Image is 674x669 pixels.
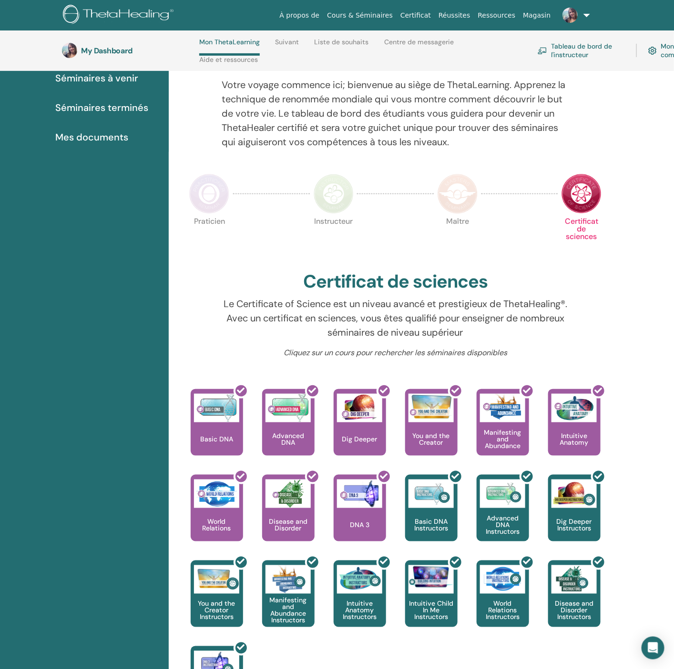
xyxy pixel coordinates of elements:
[262,560,315,646] a: Manifesting and Abundance Instructors Manifesting and Abundance Instructors
[266,394,311,422] img: Advanced DNA
[266,479,311,508] img: Disease and Disorder
[189,174,229,214] img: Practitioner
[262,475,315,560] a: Disease and Disorder Disease and Disorder
[222,78,569,149] p: Votre voyage commence ici; bienvenue au siège de ThetaLearning. Apprenez la technique de renommée...
[477,515,529,535] p: Advanced DNA Instructors
[384,38,454,53] a: Centre de messagerie
[191,600,243,620] p: You and the Creator Instructors
[303,271,488,293] h2: Certificat de sciences
[276,7,324,24] a: À propos de
[405,600,458,620] p: Intuitive Child In Me Instructors
[477,475,529,560] a: Advanced DNA Instructors Advanced DNA Instructors
[551,479,597,508] img: Dig Deeper Instructors
[435,7,474,24] a: Réussites
[405,560,458,646] a: Intuitive Child In Me Instructors Intuitive Child In Me Instructors
[405,389,458,475] a: You and the Creator You and the Creator
[519,7,554,24] a: Magasin
[642,637,664,659] div: Open Intercom Messenger
[480,479,525,508] img: Advanced DNA Instructors
[199,56,258,71] a: Aide et ressources
[199,38,260,56] a: Mon ThetaLearning
[548,475,601,560] a: Dig Deeper Instructors Dig Deeper Instructors
[548,389,601,475] a: Intuitive Anatomy Intuitive Anatomy
[191,518,243,531] p: World Relations
[62,43,77,58] img: default.jpg
[538,40,625,61] a: Tableau de bord de l'instructeur
[222,297,569,339] p: Le Certificate of Science est un niveau avancé et prestigieux de ThetaHealing®. Avec un certifica...
[191,560,243,646] a: You and the Creator Instructors You and the Creator Instructors
[262,597,315,624] p: Manifesting and Abundance Instructors
[438,218,478,258] p: Maître
[266,565,311,594] img: Manifesting and Abundance Instructors
[480,394,525,422] img: Manifesting and Abundance
[477,389,529,475] a: Manifesting and Abundance Manifesting and Abundance
[337,565,382,594] img: Intuitive Anatomy Instructors
[262,432,315,446] p: Advanced DNA
[548,432,601,446] p: Intuitive Anatomy
[275,38,299,53] a: Suivant
[405,518,458,531] p: Basic DNA Instructors
[334,389,386,475] a: Dig Deeper Dig Deeper
[408,394,454,420] img: You and the Creator
[562,218,602,258] p: Certificat de sciences
[548,560,601,646] a: Disease and Disorder Instructors Disease and Disorder Instructors
[538,47,547,54] img: chalkboard-teacher.svg
[55,100,148,115] span: Séminaires terminés
[648,45,657,57] img: cog.svg
[548,600,601,620] p: Disease and Disorder Instructors
[551,394,597,422] img: Intuitive Anatomy
[189,218,229,258] p: Praticien
[191,389,243,475] a: Basic DNA Basic DNA
[438,174,478,214] img: Master
[314,174,354,214] img: Instructor
[408,479,454,508] img: Basic DNA Instructors
[262,389,315,475] a: Advanced DNA Advanced DNA
[191,475,243,560] a: World Relations World Relations
[477,600,529,620] p: World Relations Instructors
[477,429,529,449] p: Manifesting and Abundance
[477,560,529,646] a: World Relations Instructors World Relations Instructors
[337,394,382,422] img: Dig Deeper
[194,479,239,508] img: World Relations
[562,8,578,23] img: default.jpg
[405,432,458,446] p: You and the Creator
[81,46,176,55] h3: My Dashboard
[194,394,239,422] img: Basic DNA
[323,7,397,24] a: Cours & Séminaires
[262,518,315,531] p: Disease and Disorder
[63,5,177,26] img: logo.png
[337,479,382,508] img: DNA 3
[315,38,369,53] a: Liste de souhaits
[55,71,138,85] span: Séminaires à venir
[408,565,454,589] img: Intuitive Child In Me Instructors
[334,600,386,620] p: Intuitive Anatomy Instructors
[334,560,386,646] a: Intuitive Anatomy Instructors Intuitive Anatomy Instructors
[314,218,354,258] p: Instructeur
[194,565,239,594] img: You and the Creator Instructors
[405,475,458,560] a: Basic DNA Instructors Basic DNA Instructors
[338,436,381,442] p: Dig Deeper
[55,130,128,144] span: Mes documents
[551,565,597,594] img: Disease and Disorder Instructors
[548,518,601,531] p: Dig Deeper Instructors
[480,565,525,594] img: World Relations Instructors
[222,347,569,359] p: Cliquez sur un cours pour rechercher les séminaires disponibles
[397,7,435,24] a: Certificat
[334,475,386,560] a: DNA 3 DNA 3
[562,174,602,214] img: Certificate of Science
[474,7,520,24] a: Ressources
